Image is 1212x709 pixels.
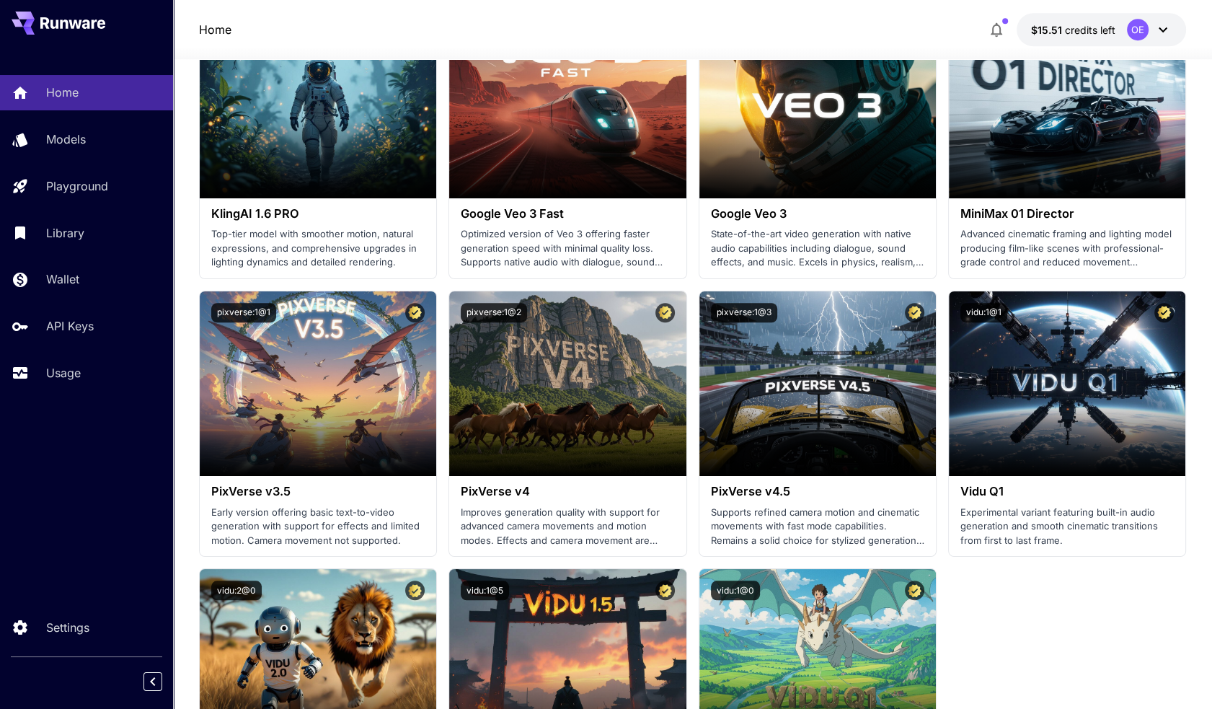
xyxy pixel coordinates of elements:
[699,291,936,476] img: alt
[46,270,79,288] p: Wallet
[949,14,1185,198] img: alt
[960,506,1174,548] p: Experimental variant featuring built-in audio generation and smooth cinematic transitions from fi...
[461,581,509,600] button: vidu:1@5
[461,506,674,548] p: Improves generation quality with support for advanced camera movements and motion modes. Effects ...
[711,506,924,548] p: Supports refined camera motion and cinematic movements with fast mode capabilities. Remains a sol...
[461,227,674,270] p: Optimized version of Veo 3 offering faster generation speed with minimal quality loss. Supports n...
[449,291,686,476] img: alt
[461,303,527,322] button: pixverse:1@2
[1065,24,1115,36] span: credits left
[711,581,760,600] button: vidu:1@0
[211,207,425,221] h3: KlingAI 1.6 PRO
[905,303,924,322] button: Certified Model – Vetted for best performance and includes a commercial license.
[449,14,686,198] img: alt
[46,84,79,101] p: Home
[46,317,94,335] p: API Keys
[199,21,231,38] a: Home
[1154,303,1174,322] button: Certified Model – Vetted for best performance and includes a commercial license.
[699,14,936,198] img: alt
[199,21,231,38] nav: breadcrumb
[211,485,425,498] h3: PixVerse v3.5
[960,485,1174,498] h3: Vidu Q1
[211,506,425,548] p: Early version offering basic text-to-video generation with support for effects and limited motion...
[46,364,81,382] p: Usage
[960,303,1007,322] button: vidu:1@1
[46,619,89,636] p: Settings
[1017,13,1186,46] button: $15.51473OE
[46,224,84,242] p: Library
[211,303,276,322] button: pixverse:1@1
[711,485,924,498] h3: PixVerse v4.5
[960,207,1174,221] h3: MiniMax 01 Director
[405,581,425,600] button: Certified Model – Vetted for best performance and includes a commercial license.
[461,207,674,221] h3: Google Veo 3 Fast
[154,669,173,695] div: Collapse sidebar
[905,581,924,600] button: Certified Model – Vetted for best performance and includes a commercial license.
[461,485,674,498] h3: PixVerse v4
[46,177,108,195] p: Playground
[211,581,262,600] button: vidu:2@0
[200,14,436,198] img: alt
[655,581,675,600] button: Certified Model – Vetted for best performance and includes a commercial license.
[46,131,86,148] p: Models
[711,227,924,270] p: State-of-the-art video generation with native audio capabilities including dialogue, sound effect...
[211,227,425,270] p: Top-tier model with smoother motion, natural expressions, and comprehensive upgrades in lighting ...
[405,303,425,322] button: Certified Model – Vetted for best performance and includes a commercial license.
[655,303,675,322] button: Certified Model – Vetted for best performance and includes a commercial license.
[711,303,777,322] button: pixverse:1@3
[949,291,1185,476] img: alt
[1127,19,1149,40] div: OE
[1031,24,1065,36] span: $15.51
[143,672,162,691] button: Collapse sidebar
[1031,22,1115,38] div: $15.51473
[200,291,436,476] img: alt
[711,207,924,221] h3: Google Veo 3
[960,227,1174,270] p: Advanced cinematic framing and lighting model producing film-like scenes with professional-grade ...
